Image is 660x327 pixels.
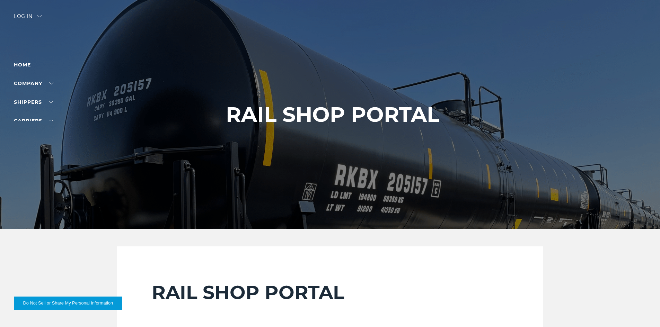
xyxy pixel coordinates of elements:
[37,15,42,17] img: arrow
[304,14,356,44] img: kbx logo
[14,14,42,24] div: Log in
[14,99,53,105] a: SHIPPERS
[152,281,509,304] h2: RAIL SHOP PORTAL
[14,297,122,310] button: Do Not Sell or Share My Personal Information
[14,62,31,68] a: Home
[226,103,439,126] h1: RAIL SHOP PORTAL
[14,118,53,124] a: Carriers
[14,80,53,87] a: Company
